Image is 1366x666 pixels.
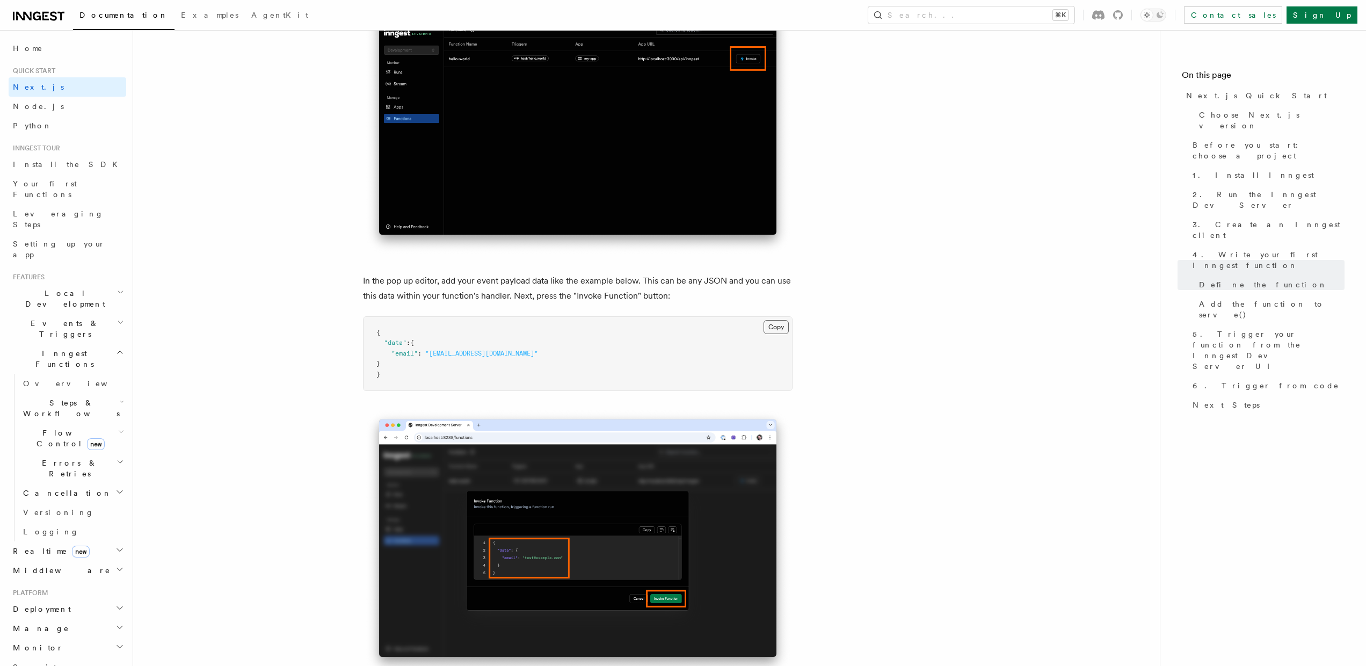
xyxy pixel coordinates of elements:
span: Install the SDK [13,160,124,169]
a: Leveraging Steps [9,204,126,234]
a: Documentation [73,3,175,30]
span: Local Development [9,288,117,309]
span: "[EMAIL_ADDRESS][DOMAIN_NAME]" [425,350,538,357]
span: 5. Trigger your function from the Inngest Dev Server UI [1193,329,1345,372]
span: Platform [9,589,48,597]
button: Errors & Retries [19,453,126,483]
span: Monitor [9,642,63,653]
button: Inngest Functions [9,344,126,374]
button: Manage [9,619,126,638]
span: Your first Functions [13,179,77,199]
button: Copy [764,320,789,334]
span: Manage [9,623,69,634]
button: Middleware [9,561,126,580]
span: new [72,546,90,558]
button: Toggle dark mode [1140,9,1166,21]
button: Local Development [9,284,126,314]
a: Sign Up [1287,6,1357,24]
span: 4. Write your first Inngest function [1193,249,1345,271]
span: Home [13,43,43,54]
a: Home [9,39,126,58]
span: } [376,371,380,378]
span: Quick start [9,67,55,75]
span: Features [9,273,45,281]
a: 5. Trigger your function from the Inngest Dev Server UI [1188,324,1345,376]
button: Events & Triggers [9,314,126,344]
kbd: ⌘K [1053,10,1068,20]
a: Logging [19,522,126,541]
span: 2. Run the Inngest Dev Server [1193,189,1345,211]
a: Define the function [1195,275,1345,294]
div: Inngest Functions [9,374,126,541]
a: Examples [175,3,245,29]
span: { [410,339,414,346]
a: AgentKit [245,3,315,29]
button: Cancellation [19,483,126,503]
span: Deployment [9,604,71,614]
span: 6. Trigger from code [1193,380,1339,391]
a: Add the function to serve() [1195,294,1345,324]
span: Setting up your app [13,240,105,259]
span: Flow Control [19,428,118,449]
button: Steps & Workflows [19,393,126,423]
a: Versioning [19,503,126,522]
span: Next.js Quick Start [1186,90,1327,101]
span: : [406,339,410,346]
a: 4. Write your first Inngest function [1188,245,1345,275]
a: Contact sales [1184,6,1282,24]
a: 1. Install Inngest [1188,165,1345,185]
span: { [376,329,380,336]
span: } [376,360,380,367]
span: Inngest Functions [9,348,116,370]
span: Errors & Retries [19,458,117,479]
span: Logging [23,527,79,536]
button: Flow Controlnew [19,423,126,453]
span: "data" [384,339,406,346]
button: Deployment [9,599,126,619]
span: Inngest tour [9,144,60,153]
span: Add the function to serve() [1199,299,1345,320]
span: Node.js [13,102,64,111]
a: Overview [19,374,126,393]
a: Next Steps [1188,395,1345,415]
a: Node.js [9,97,126,116]
span: 1. Install Inngest [1193,170,1314,180]
span: Overview [23,379,134,388]
span: Realtime [9,546,90,556]
a: 2. Run the Inngest Dev Server [1188,185,1345,215]
h4: On this page [1182,69,1345,86]
span: 3. Create an Inngest client [1193,219,1345,241]
span: Examples [181,11,238,19]
a: 6. Trigger from code [1188,376,1345,395]
span: Events & Triggers [9,318,117,339]
span: : [418,350,422,357]
a: Choose Next.js version [1195,105,1345,135]
a: Next.js Quick Start [1182,86,1345,105]
span: "email" [391,350,418,357]
span: new [87,438,105,450]
span: Cancellation [19,488,112,498]
a: Before you start: choose a project [1188,135,1345,165]
a: 3. Create an Inngest client [1188,215,1345,245]
span: AgentKit [251,11,308,19]
span: Versioning [23,508,94,517]
button: Monitor [9,638,126,657]
span: Middleware [9,565,111,576]
span: Next Steps [1193,400,1260,410]
span: Steps & Workflows [19,397,120,419]
p: In the pop up editor, add your event payload data like the example below. This can be any JSON an... [363,273,793,303]
button: Search...⌘K [868,6,1074,24]
a: Install the SDK [9,155,126,174]
span: Next.js [13,83,64,91]
span: Choose Next.js version [1199,110,1345,131]
a: Python [9,116,126,135]
a: Next.js [9,77,126,97]
a: Your first Functions [9,174,126,204]
span: Before you start: choose a project [1193,140,1345,161]
span: Leveraging Steps [13,209,104,229]
span: Define the function [1199,279,1327,290]
span: Python [13,121,52,130]
a: Setting up your app [9,234,126,264]
span: Documentation [79,11,168,19]
button: Realtimenew [9,541,126,561]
